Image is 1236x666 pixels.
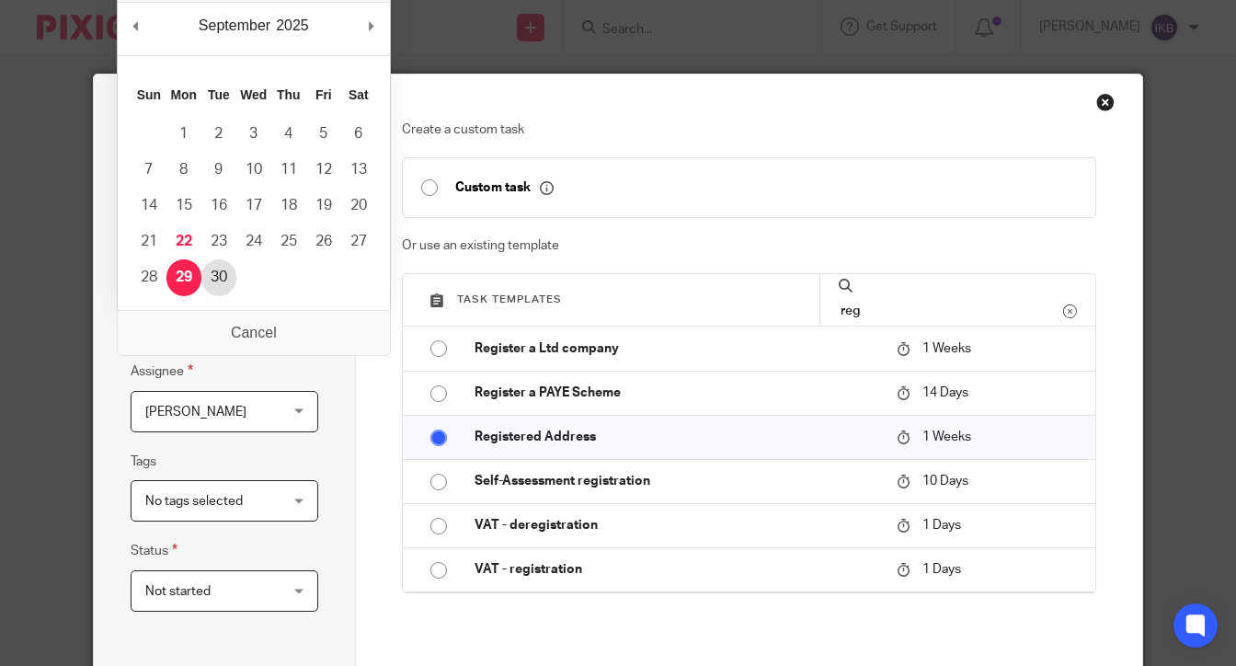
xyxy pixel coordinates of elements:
abbr: Tuesday [208,87,230,102]
abbr: Wednesday [240,87,267,102]
button: 20 [341,188,376,224]
p: Or use an existing template [402,236,1096,255]
button: 10 [236,152,271,188]
button: 11 [271,152,306,188]
span: 1 Weeks [922,431,971,443]
span: 10 Days [922,475,968,488]
button: 14 [132,188,166,224]
span: 1 Days [922,519,961,532]
label: Assignee [131,361,193,382]
abbr: Sunday [137,87,161,102]
button: 3 [236,116,271,152]
button: 26 [306,224,341,259]
button: 29 [166,259,201,295]
abbr: Monday [171,87,197,102]
button: 6 [341,116,376,152]
p: Register a Ltd company [475,339,878,358]
span: [PERSON_NAME] [145,406,246,419]
div: Close this dialog window [1096,93,1115,111]
p: VAT - registration [475,560,878,579]
p: Registered Address [475,428,878,446]
button: 17 [236,188,271,224]
span: Task templates [457,294,562,304]
abbr: Saturday [349,87,369,102]
button: 21 [132,224,166,259]
p: Create a custom task [402,121,1096,139]
button: 22 [166,224,201,259]
button: 4 [271,116,306,152]
p: Register a PAYE Scheme [475,384,878,402]
span: Not started [145,585,211,598]
div: 2025 [273,12,312,40]
button: 1 [166,116,201,152]
button: 25 [271,224,306,259]
button: 8 [166,152,201,188]
button: 18 [271,188,306,224]
abbr: Friday [315,87,332,102]
span: No tags selected [145,495,243,508]
input: Search... [839,301,1064,321]
button: 15 [166,188,201,224]
button: 2 [201,116,236,152]
label: Tags [131,453,156,471]
button: 5 [306,116,341,152]
span: 1 Weeks [922,342,971,355]
p: Custom task [455,179,554,196]
div: September [196,12,273,40]
button: 23 [201,224,236,259]
p: Self-Assessment registration [475,472,878,490]
button: 24 [236,224,271,259]
button: 16 [201,188,236,224]
button: 9 [201,152,236,188]
button: Next Month [362,12,381,40]
abbr: Thursday [277,87,300,102]
button: 30 [201,259,236,295]
button: 7 [132,152,166,188]
button: 12 [306,152,341,188]
p: VAT - deregistration [475,516,878,534]
button: Previous Month [127,12,145,40]
input: Use the arrow keys to pick a date [131,301,318,342]
button: 28 [132,259,166,295]
span: 14 Days [922,386,968,399]
button: 13 [341,152,376,188]
span: 1 Days [922,563,961,576]
button: 19 [306,188,341,224]
button: 27 [341,224,376,259]
label: Status [131,540,177,561]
